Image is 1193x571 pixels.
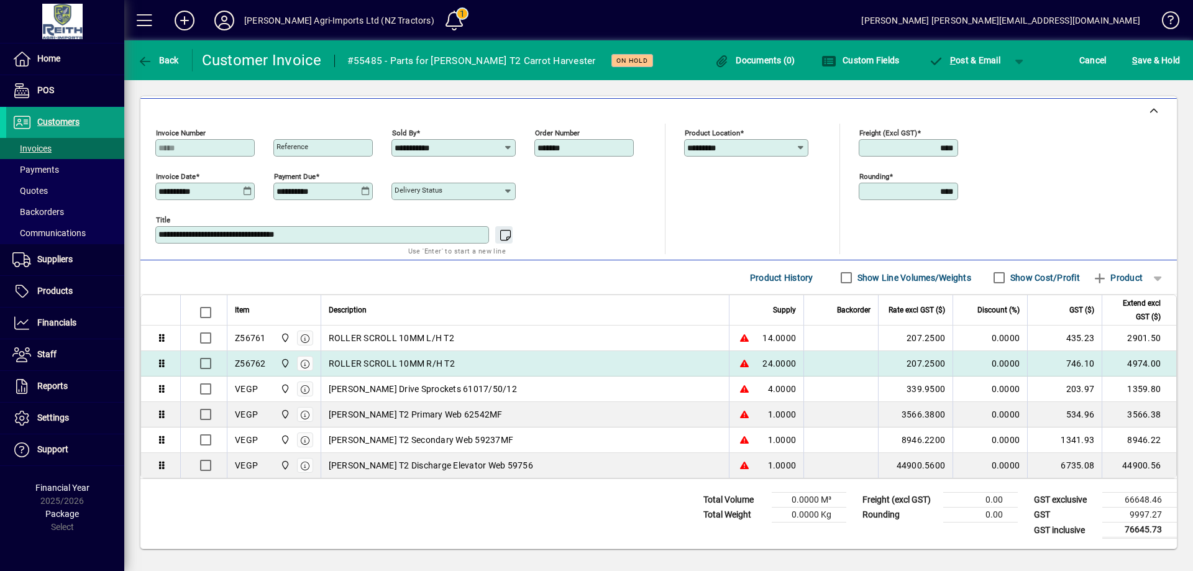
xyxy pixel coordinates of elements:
td: 0.0000 [953,377,1027,402]
td: 203.97 [1027,377,1102,402]
span: Financial Year [35,483,89,493]
td: GST inclusive [1028,523,1102,538]
td: 44900.56 [1102,453,1176,478]
span: 1.0000 [768,434,797,446]
app-page-header-button: Back [124,49,193,71]
td: 746.10 [1027,351,1102,377]
div: 3566.3800 [886,408,945,421]
a: Products [6,276,124,307]
td: 534.96 [1027,402,1102,427]
td: 0.0000 [953,351,1027,377]
span: 1.0000 [768,459,797,472]
div: [PERSON_NAME] Agri-Imports Ltd (NZ Tractors) [244,11,434,30]
span: Product [1092,268,1143,288]
span: 4.0000 [768,383,797,395]
span: P [950,55,956,65]
td: 435.23 [1027,326,1102,351]
a: Home [6,43,124,75]
span: Ashburton [277,459,291,472]
a: Staff [6,339,124,370]
div: 207.2500 [886,357,945,370]
span: Settings [37,413,69,423]
button: Product History [745,267,818,289]
span: ost & Email [928,55,1000,65]
mat-label: Sold by [392,129,416,137]
mat-label: Order number [535,129,580,137]
a: Support [6,434,124,465]
td: 0.0000 Kg [772,508,846,523]
td: 0.0000 M³ [772,493,846,508]
span: Documents (0) [715,55,795,65]
label: Show Line Volumes/Weights [855,272,971,284]
td: 1359.80 [1102,377,1176,402]
span: GST ($) [1069,303,1094,317]
span: Backorders [12,207,64,217]
td: 0.0000 [953,326,1027,351]
mat-label: Reference [277,142,308,151]
mat-label: Rounding [859,172,889,181]
button: Documents (0) [711,49,798,71]
div: Customer Invoice [202,50,322,70]
span: Ashburton [277,331,291,345]
td: 0.00 [943,493,1018,508]
td: 0.0000 [953,427,1027,453]
span: 14.0000 [762,332,796,344]
span: Product History [750,268,813,288]
div: Z56762 [235,357,266,370]
a: Quotes [6,180,124,201]
mat-label: Title [156,216,170,224]
span: [PERSON_NAME] Drive Sprockets 61017/50/12 [329,383,517,395]
mat-label: Invoice date [156,172,196,181]
td: 6735.08 [1027,453,1102,478]
div: 44900.5600 [886,459,945,472]
a: Invoices [6,138,124,159]
a: Suppliers [6,244,124,275]
span: Backorder [837,303,871,317]
span: Cancel [1079,50,1107,70]
span: POS [37,85,54,95]
div: VEGP [235,408,258,421]
td: 0.00 [943,508,1018,523]
mat-hint: Use 'Enter' to start a new line [408,244,506,258]
span: Financials [37,317,76,327]
span: Reports [37,381,68,391]
span: Item [235,303,250,317]
button: Add [165,9,204,32]
td: 8946.22 [1102,427,1176,453]
span: Staff [37,349,57,359]
span: Quotes [12,186,48,196]
span: Payments [12,165,59,175]
span: Ashburton [277,382,291,396]
span: ROLLER SCROLL 10MM R/H T2 [329,357,455,370]
span: Invoices [12,144,52,153]
span: Home [37,53,60,63]
a: Communications [6,222,124,244]
span: ROLLER SCROLL 10MM L/H T2 [329,332,454,344]
a: Knowledge Base [1153,2,1177,43]
td: 4974.00 [1102,351,1176,377]
span: Rate excl GST ($) [889,303,945,317]
td: 0.0000 [953,402,1027,427]
div: VEGP [235,434,258,446]
mat-label: Freight (excl GST) [859,129,917,137]
td: Freight (excl GST) [856,493,943,508]
span: Communications [12,228,86,238]
label: Show Cost/Profit [1008,272,1080,284]
div: 207.2500 [886,332,945,344]
div: #55485 - Parts for [PERSON_NAME] T2 Carrot Harvester [347,51,596,71]
a: Backorders [6,201,124,222]
span: Ashburton [277,408,291,421]
a: Financials [6,308,124,339]
button: Profile [204,9,244,32]
span: Package [45,509,79,519]
a: Reports [6,371,124,402]
td: 3566.38 [1102,402,1176,427]
span: [PERSON_NAME] T2 Secondary Web 59237MF [329,434,514,446]
span: On hold [616,57,648,65]
button: Custom Fields [818,49,903,71]
mat-label: Invoice number [156,129,206,137]
td: Total Weight [697,508,772,523]
td: 2901.50 [1102,326,1176,351]
span: ave & Hold [1132,50,1180,70]
span: Back [137,55,179,65]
